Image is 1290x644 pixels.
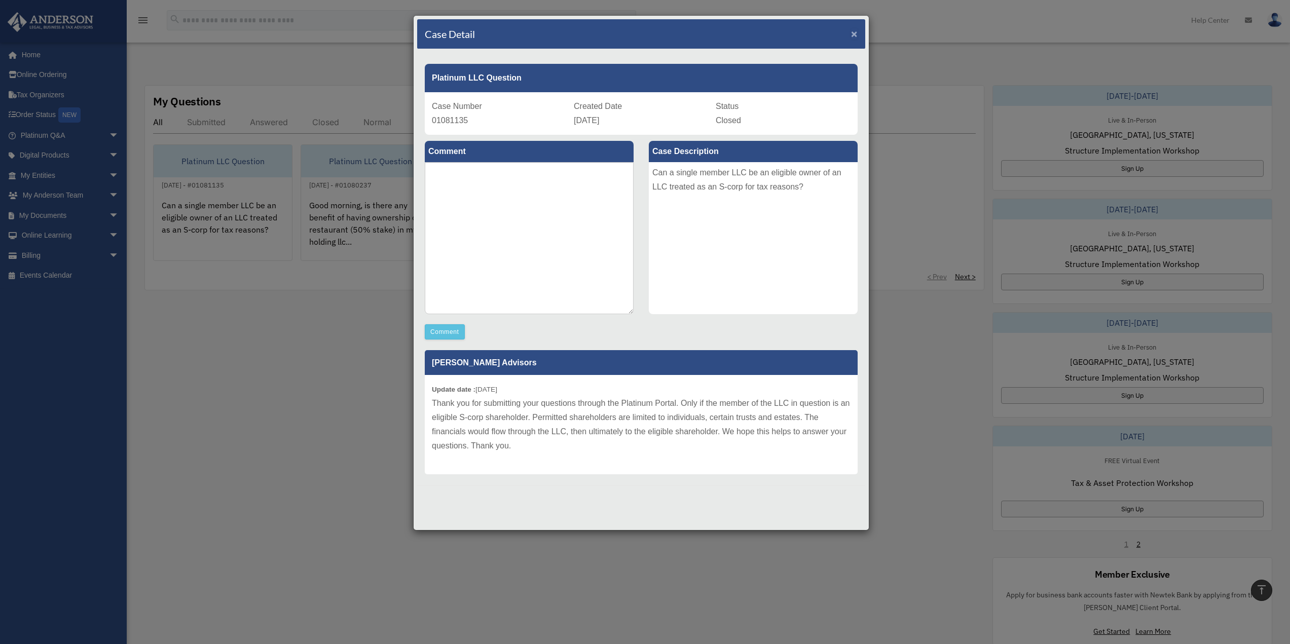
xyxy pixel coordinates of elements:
[432,386,475,393] b: Update date :
[432,386,497,393] small: [DATE]
[425,27,475,41] h4: Case Detail
[574,102,622,110] span: Created Date
[425,324,465,339] button: Comment
[425,64,858,92] div: Platinum LLC Question
[432,116,468,125] span: 01081135
[425,350,858,375] p: [PERSON_NAME] Advisors
[851,28,858,39] button: Close
[851,28,858,40] span: ×
[432,396,851,453] p: Thank you for submitting your questions through the Platinum Portal. Only if the member of the LL...
[649,162,858,314] div: Can a single member LLC be an eligible owner of an LLC treated as an S-corp for tax reasons?
[716,116,741,125] span: Closed
[425,141,634,162] label: Comment
[432,102,482,110] span: Case Number
[574,116,599,125] span: [DATE]
[716,102,739,110] span: Status
[649,141,858,162] label: Case Description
